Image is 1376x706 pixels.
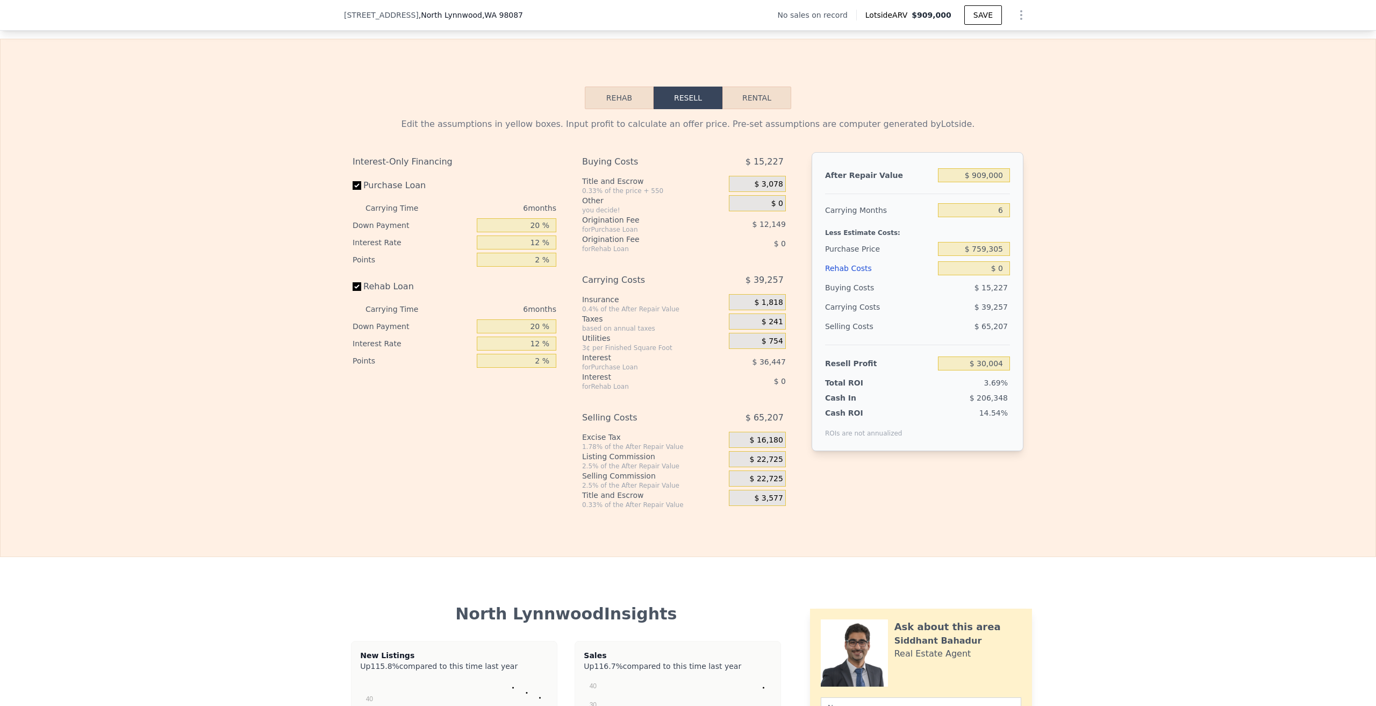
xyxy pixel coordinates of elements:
button: Show Options [1010,4,1032,26]
span: $ 3,577 [754,494,783,503]
span: , North Lynnwood [419,10,523,20]
span: $ 241 [762,317,783,327]
div: Interest Rate [353,335,472,352]
input: Rehab Loan [353,282,361,291]
span: $ 65,207 [974,322,1008,331]
div: 3¢ per Finished Square Foot [582,344,725,352]
div: Interest [582,352,702,363]
div: Insurance [582,294,725,305]
button: SAVE [964,5,1002,25]
span: $ 36,447 [752,358,786,366]
div: 6 months [440,199,556,217]
div: for Rehab Loan [582,382,702,391]
div: 0.33% of the price + 550 [582,187,725,195]
span: $ 1,818 [754,298,783,308]
div: Carrying Time [365,301,435,318]
span: 3.69% [984,379,1008,387]
label: Rehab Loan [353,277,472,296]
div: Buying Costs [825,278,934,297]
div: for Purchase Loan [582,363,702,372]
span: $ 0 [774,377,786,386]
div: Excise Tax [582,432,725,443]
div: Resell Profit [825,354,934,373]
div: Utilities [582,333,725,344]
div: North Lynnwood Insights [353,604,780,624]
div: Carrying Costs [825,297,892,317]
div: Carrying Months [825,201,934,220]
div: Interest-Only Financing [353,152,556,172]
div: Cash In [825,393,892,403]
span: 115.8% [370,662,399,671]
div: After Repair Value [825,166,934,185]
div: Purchase Price [825,239,934,259]
span: $ 39,257 [746,270,784,290]
span: $909,000 [912,11,951,19]
span: $ 754 [762,337,783,346]
div: Up compared to this time last year [584,661,772,667]
div: Title and Escrow [582,490,725,501]
span: $ 16,180 [750,436,783,445]
span: 14.54% [979,409,1008,417]
div: Origination Fee [582,215,702,225]
div: Buying Costs [582,152,702,172]
div: for Purchase Loan [582,225,702,234]
span: $ 15,227 [974,283,1008,292]
div: Interest [582,372,702,382]
div: Taxes [582,313,725,324]
span: $ 206,348 [970,394,1008,402]
div: Origination Fee [582,234,702,245]
button: Rehab [585,87,654,109]
text: 40 [366,695,374,703]
div: Selling Costs [825,317,934,336]
div: Other [582,195,725,206]
div: Up compared to this time last year [360,661,548,667]
div: Real Estate Agent [894,647,971,660]
div: Ask about this area [894,619,1001,634]
div: Points [353,352,472,369]
div: Carrying Time [365,199,435,217]
div: ROIs are not annualized [825,418,902,438]
div: Listing Commission [582,451,725,462]
div: 1.78% of the After Repair Value [582,443,725,451]
span: $ 15,227 [746,152,784,172]
input: Purchase Loan [353,181,361,190]
div: you decide! [582,206,725,215]
div: Rehab Costs [825,259,934,278]
div: New Listings [360,650,548,661]
div: Siddhant Bahadur [894,634,982,647]
span: $ 12,149 [752,220,786,229]
div: 2.5% of the After Repair Value [582,462,725,470]
span: $ 65,207 [746,408,784,427]
div: 0.33% of the After Repair Value [582,501,725,509]
div: Title and Escrow [582,176,725,187]
div: Total ROI [825,377,892,388]
button: Rental [722,87,791,109]
div: based on annual taxes [582,324,725,333]
div: Cash ROI [825,408,902,418]
div: for Rehab Loan [582,245,702,253]
div: Carrying Costs [582,270,702,290]
div: 0.4% of the After Repair Value [582,305,725,313]
span: [STREET_ADDRESS] [344,10,419,20]
div: 2.5% of the After Repair Value [582,481,725,490]
div: Down Payment [353,318,472,335]
text: 40 [590,682,597,690]
div: Points [353,251,472,268]
button: Resell [654,87,722,109]
div: Less Estimate Costs: [825,220,1010,239]
span: , WA 98087 [482,11,523,19]
div: 6 months [440,301,556,318]
div: Edit the assumptions in yellow boxes. Input profit to calculate an offer price. Pre-set assumptio... [353,118,1023,131]
span: $ 3,078 [754,180,783,189]
span: $ 22,725 [750,474,783,484]
div: No sales on record [778,10,856,20]
span: $ 39,257 [974,303,1008,311]
div: Selling Commission [582,470,725,481]
span: Lotside ARV [865,10,912,20]
div: Selling Costs [582,408,702,427]
span: $ 22,725 [750,455,783,465]
div: Sales [584,650,772,661]
div: Down Payment [353,217,472,234]
span: $ 0 [774,239,786,248]
span: $ 0 [771,199,783,209]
